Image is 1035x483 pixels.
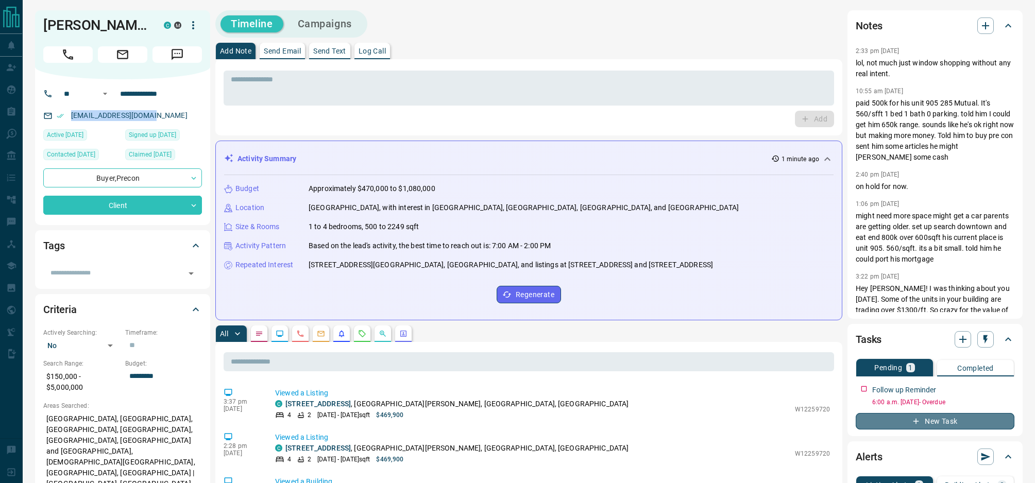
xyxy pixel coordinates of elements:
[856,273,900,280] p: 3:22 pm [DATE]
[856,58,1014,79] p: lol, not much just window shopping without any real intent.
[856,211,1014,265] p: might need more space might get a car parents are getting older. set up search downtown and eat e...
[313,47,346,55] p: Send Text
[43,168,202,187] div: Buyer , Precon
[287,410,291,420] p: 4
[308,455,311,464] p: 2
[874,364,902,371] p: Pending
[43,337,120,354] div: No
[856,449,883,465] h2: Alerts
[795,449,830,458] p: W12259720
[235,221,280,232] p: Size & Rooms
[220,47,251,55] p: Add Note
[57,112,64,119] svg: Email Verified
[379,330,387,338] svg: Opportunities
[43,368,120,396] p: $150,000 - $5,000,000
[309,221,419,232] p: 1 to 4 bedrooms, 500 to 2249 sqft
[164,22,171,29] div: condos.ca
[125,359,202,368] p: Budget:
[856,181,1014,192] p: on hold for now.
[129,149,172,160] span: Claimed [DATE]
[99,88,111,100] button: Open
[43,129,120,144] div: Sat Jul 19 2025
[359,47,386,55] p: Log Call
[125,149,202,163] div: Sat Nov 07 2015
[856,283,1014,337] p: Hey [PERSON_NAME]! I was thinking about you [DATE]. Some of the units in your building are tradin...
[285,400,351,408] a: [STREET_ADDRESS]
[184,266,198,281] button: Open
[43,237,64,254] h2: Tags
[43,46,93,63] span: Call
[98,46,147,63] span: Email
[376,410,403,420] p: $469,900
[309,183,435,194] p: Approximately $470,000 to $1,080,000
[856,413,1014,429] button: New Task
[275,400,282,407] div: condos.ca
[782,154,819,164] p: 1 minute ago
[856,88,903,95] p: 10:55 am [DATE]
[309,240,551,251] p: Based on the lead's activity, the best time to reach out is: 7:00 AM - 2:00 PM
[285,399,629,409] p: , [GEOGRAPHIC_DATA][PERSON_NAME], [GEOGRAPHIC_DATA], [GEOGRAPHIC_DATA]
[47,149,95,160] span: Contacted [DATE]
[856,200,900,208] p: 1:06 pm [DATE]
[43,196,202,215] div: Client
[43,149,120,163] div: Tue May 07 2024
[43,297,202,322] div: Criteria
[43,328,120,337] p: Actively Searching:
[309,260,713,270] p: [STREET_ADDRESS][GEOGRAPHIC_DATA], [GEOGRAPHIC_DATA], and listings at [STREET_ADDRESS] and [STREE...
[43,233,202,258] div: Tags
[220,15,283,32] button: Timeline
[856,13,1014,38] div: Notes
[287,455,291,464] p: 4
[152,46,202,63] span: Message
[287,15,362,32] button: Campaigns
[285,444,351,452] a: [STREET_ADDRESS]
[957,365,994,372] p: Completed
[264,47,301,55] p: Send Email
[224,450,260,457] p: [DATE]
[220,330,228,337] p: All
[856,331,881,348] h2: Tasks
[275,432,830,443] p: Viewed a Listing
[296,330,304,338] svg: Calls
[317,330,325,338] svg: Emails
[43,401,202,410] p: Areas Searched:
[235,240,286,251] p: Activity Pattern
[376,455,403,464] p: $469,900
[237,153,296,164] p: Activity Summary
[43,301,77,318] h2: Criteria
[309,202,739,213] p: [GEOGRAPHIC_DATA], with interest in [GEOGRAPHIC_DATA], [GEOGRAPHIC_DATA], [GEOGRAPHIC_DATA], and ...
[285,443,629,454] p: , [GEOGRAPHIC_DATA][PERSON_NAME], [GEOGRAPHIC_DATA], [GEOGRAPHIC_DATA]
[856,171,900,178] p: 2:40 pm [DATE]
[224,149,834,168] div: Activity Summary1 minute ago
[43,17,148,33] h1: [PERSON_NAME]
[358,330,366,338] svg: Requests
[856,47,900,55] p: 2:33 pm [DATE]
[856,444,1014,469] div: Alerts
[497,286,561,303] button: Regenerate
[308,410,311,420] p: 2
[337,330,346,338] svg: Listing Alerts
[174,22,181,29] div: mrloft.ca
[235,260,293,270] p: Repeated Interest
[856,327,1014,352] div: Tasks
[908,364,912,371] p: 1
[224,405,260,412] p: [DATE]
[317,410,370,420] p: [DATE] - [DATE] sqft
[275,388,830,399] p: Viewed a Listing
[399,330,408,338] svg: Agent Actions
[224,442,260,450] p: 2:28 pm
[275,444,282,452] div: condos.ca
[856,18,883,34] h2: Notes
[795,405,830,414] p: W12259720
[71,111,188,119] a: [EMAIL_ADDRESS][DOMAIN_NAME]
[276,330,284,338] svg: Lead Browsing Activity
[235,202,264,213] p: Location
[235,183,259,194] p: Budget
[47,130,83,140] span: Active [DATE]
[856,98,1014,163] p: paid 500k for his unit 905 285 Mutual. It's 560/sfft 1 bed 1 bath 0 parking. told him I could get...
[125,328,202,337] p: Timeframe:
[129,130,176,140] span: Signed up [DATE]
[872,398,1014,407] p: 6:00 a.m. [DATE] - Overdue
[125,129,202,144] div: Sat Nov 07 2015
[255,330,263,338] svg: Notes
